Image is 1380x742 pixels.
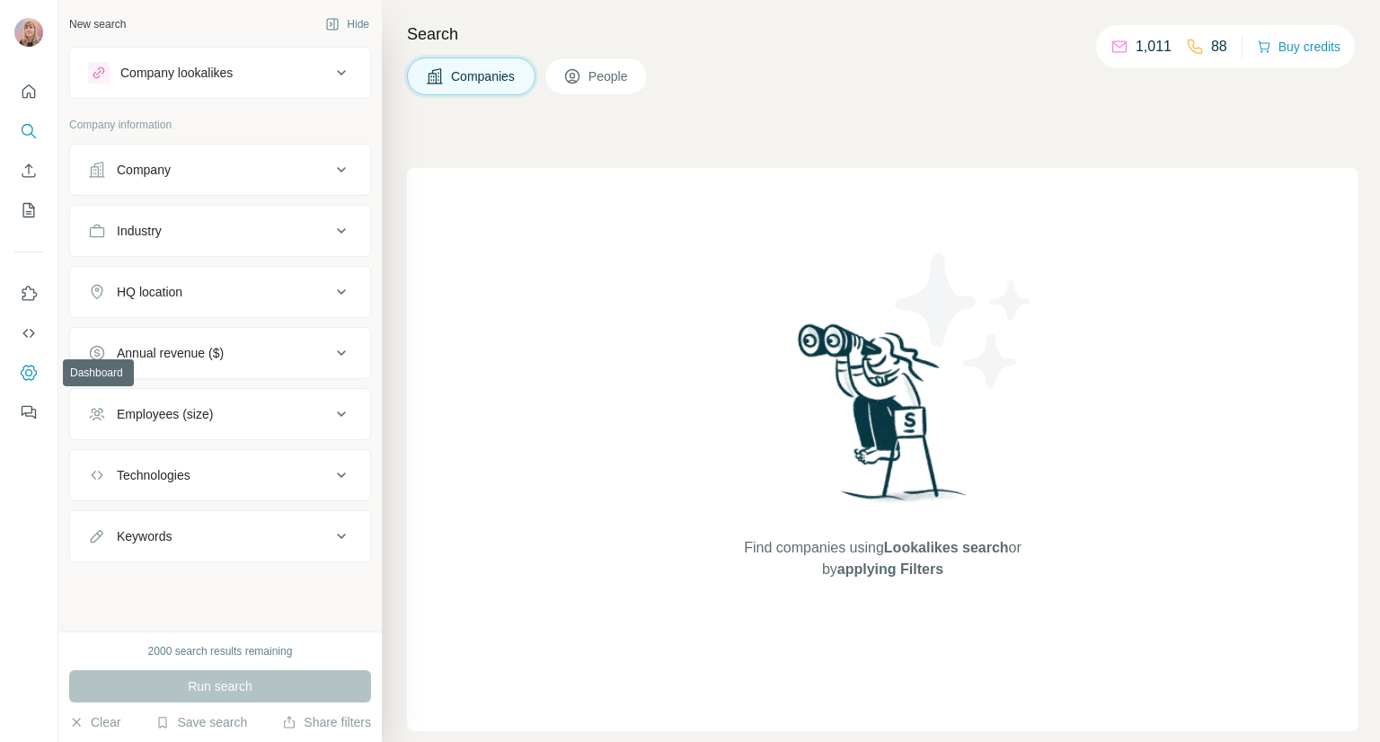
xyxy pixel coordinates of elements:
button: Quick start [14,75,43,108]
div: Keywords [117,527,172,545]
div: Industry [117,222,162,240]
button: Annual revenue ($) [70,331,370,375]
button: Search [14,115,43,147]
div: Employees (size) [117,405,213,423]
button: Save search [155,713,247,731]
button: Use Surfe on LinkedIn [14,278,43,310]
span: Find companies using or by [739,537,1026,580]
button: Company lookalikes [70,51,370,94]
img: Surfe Illustration - Woman searching with binoculars [790,319,977,519]
div: Company lookalikes [120,64,233,82]
button: Hide [313,11,382,38]
button: Keywords [70,515,370,558]
button: Employees (size) [70,393,370,436]
span: People [588,67,630,85]
span: Companies [451,67,517,85]
div: 2000 search results remaining [148,643,293,659]
button: Company [70,148,370,191]
button: Share filters [282,713,371,731]
p: 88 [1211,36,1227,57]
img: Surfe Illustration - Stars [883,240,1045,402]
button: Enrich CSV [14,155,43,187]
div: Technologies [117,466,190,484]
button: Clear [69,713,120,731]
div: Company [117,161,171,179]
div: Upgrade plan for full access to Surfe [347,4,600,43]
button: My lists [14,194,43,226]
p: Company information [69,117,371,133]
button: Buy credits [1257,34,1340,59]
h4: Search [407,22,1358,47]
div: New search [69,16,126,32]
button: Industry [70,209,370,252]
button: Use Surfe API [14,317,43,349]
button: Feedback [14,396,43,428]
button: Technologies [70,454,370,497]
span: applying Filters [837,561,943,577]
div: HQ location [117,283,182,301]
p: 1,011 [1136,36,1172,57]
button: HQ location [70,270,370,314]
span: Lookalikes search [884,540,1009,555]
button: Dashboard [14,357,43,389]
div: Annual revenue ($) [117,344,224,362]
img: Avatar [14,18,43,47]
